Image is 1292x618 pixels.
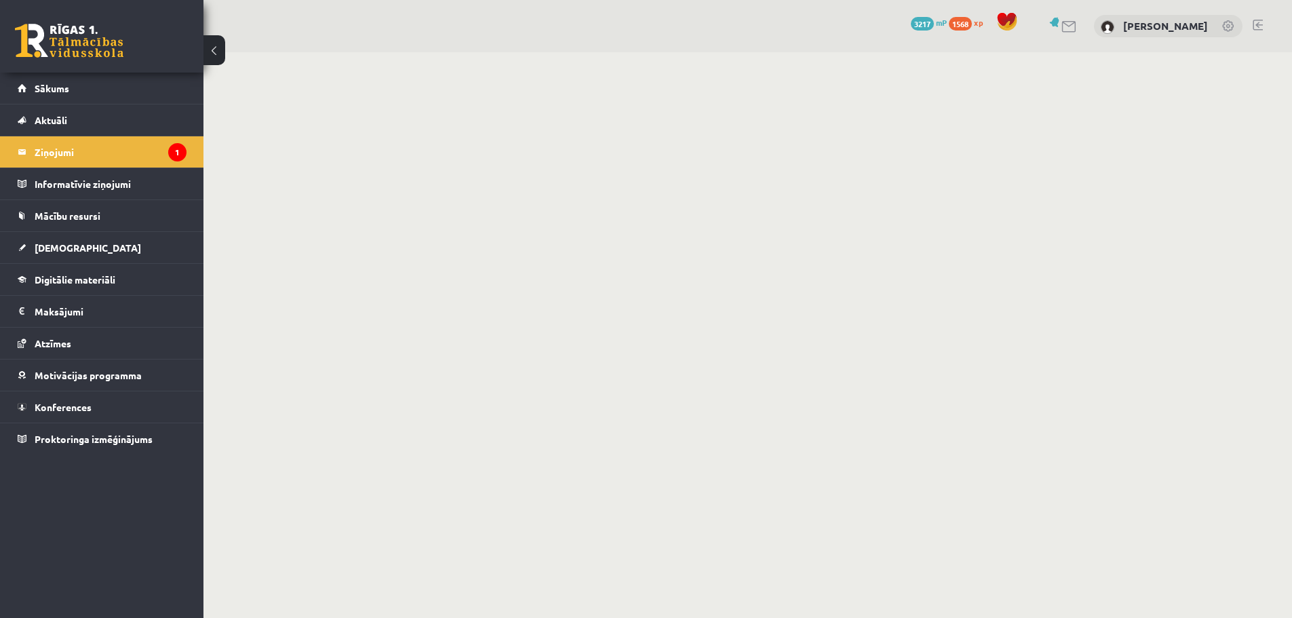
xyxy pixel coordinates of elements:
a: Aktuāli [18,104,187,136]
legend: Maksājumi [35,296,187,327]
span: 3217 [911,17,934,31]
a: Mācību resursi [18,200,187,231]
a: [PERSON_NAME] [1123,19,1208,33]
a: 3217 mP [911,17,947,28]
legend: Ziņojumi [35,136,187,168]
a: Maksājumi [18,296,187,327]
i: 1 [168,143,187,161]
span: Aktuāli [35,114,67,126]
span: Motivācijas programma [35,369,142,381]
span: Digitālie materiāli [35,273,115,286]
span: Sākums [35,82,69,94]
legend: Informatīvie ziņojumi [35,168,187,199]
a: Proktoringa izmēģinājums [18,423,187,455]
span: Konferences [35,401,92,413]
a: Konferences [18,391,187,423]
a: [DEMOGRAPHIC_DATA] [18,232,187,263]
span: Atzīmes [35,337,71,349]
span: xp [974,17,983,28]
a: 1568 xp [949,17,990,28]
a: Atzīmes [18,328,187,359]
span: mP [936,17,947,28]
a: Rīgas 1. Tālmācības vidusskola [15,24,123,58]
a: Informatīvie ziņojumi [18,168,187,199]
span: [DEMOGRAPHIC_DATA] [35,242,141,254]
a: Ziņojumi1 [18,136,187,168]
a: Sākums [18,73,187,104]
img: Gatis Pormalis [1101,20,1114,34]
span: Proktoringa izmēģinājums [35,433,153,445]
span: 1568 [949,17,972,31]
span: Mācību resursi [35,210,100,222]
a: Motivācijas programma [18,360,187,391]
a: Digitālie materiāli [18,264,187,295]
